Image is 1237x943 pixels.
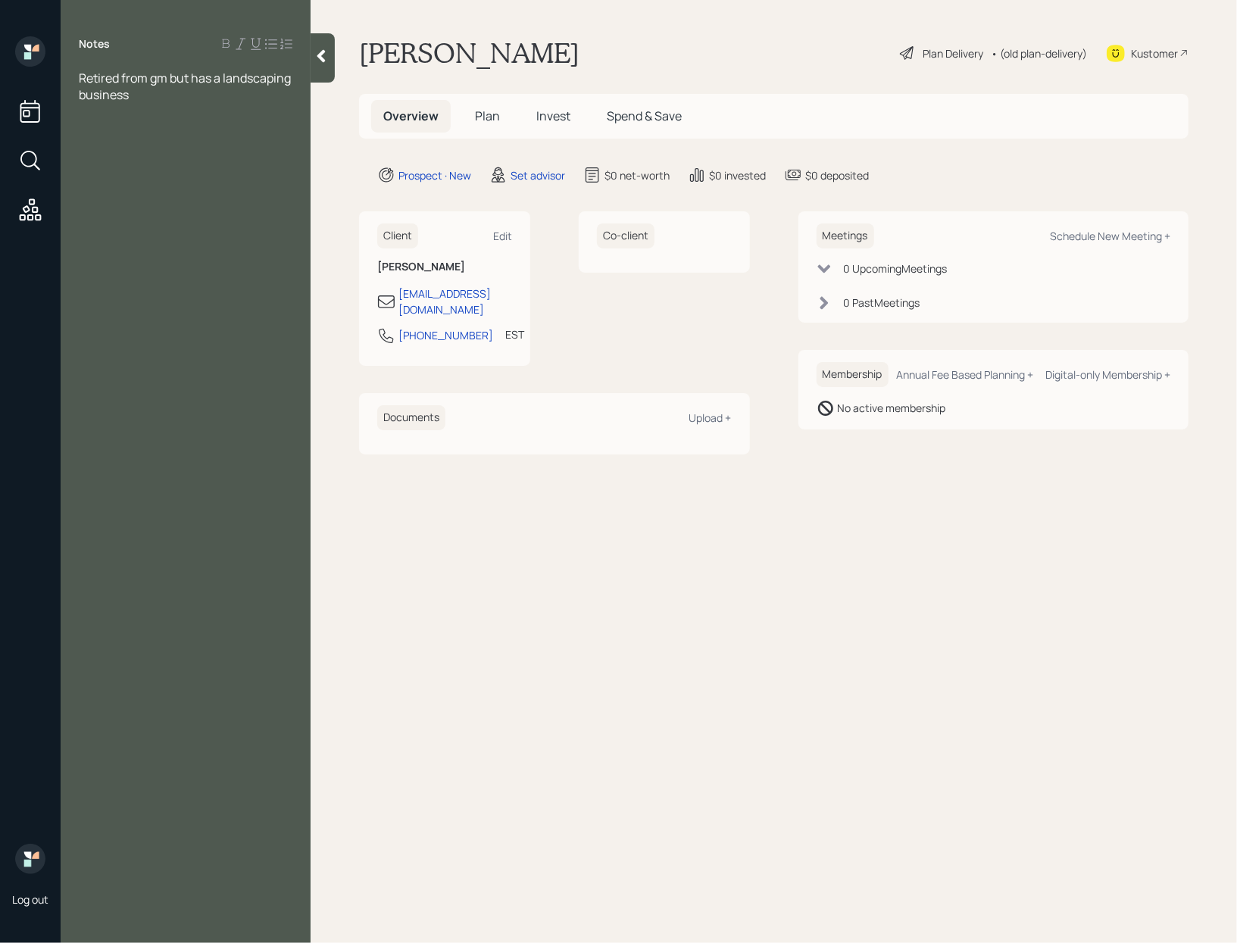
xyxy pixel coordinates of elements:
[383,108,439,124] span: Overview
[817,362,889,387] h6: Membership
[493,229,512,243] div: Edit
[15,844,45,874] img: retirable_logo.png
[817,223,874,248] h6: Meetings
[709,167,766,183] div: $0 invested
[923,45,983,61] div: Plan Delivery
[604,167,670,183] div: $0 net-worth
[536,108,570,124] span: Invest
[689,411,732,425] div: Upload +
[377,261,512,273] h6: [PERSON_NAME]
[844,295,920,311] div: 0 Past Meeting s
[377,223,418,248] h6: Client
[505,326,524,342] div: EST
[398,286,512,317] div: [EMAIL_ADDRESS][DOMAIN_NAME]
[838,400,946,416] div: No active membership
[79,36,110,52] label: Notes
[805,167,869,183] div: $0 deposited
[844,261,948,276] div: 0 Upcoming Meeting s
[607,108,682,124] span: Spend & Save
[991,45,1087,61] div: • (old plan-delivery)
[79,70,293,103] span: Retired from gm but has a landscaping business
[511,167,565,183] div: Set advisor
[359,36,579,70] h1: [PERSON_NAME]
[475,108,500,124] span: Plan
[398,327,493,343] div: [PHONE_NUMBER]
[377,405,445,430] h6: Documents
[1131,45,1178,61] div: Kustomer
[597,223,654,248] h6: Co-client
[1050,229,1170,243] div: Schedule New Meeting +
[398,167,471,183] div: Prospect · New
[1045,367,1170,382] div: Digital-only Membership +
[12,892,48,907] div: Log out
[896,367,1033,382] div: Annual Fee Based Planning +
